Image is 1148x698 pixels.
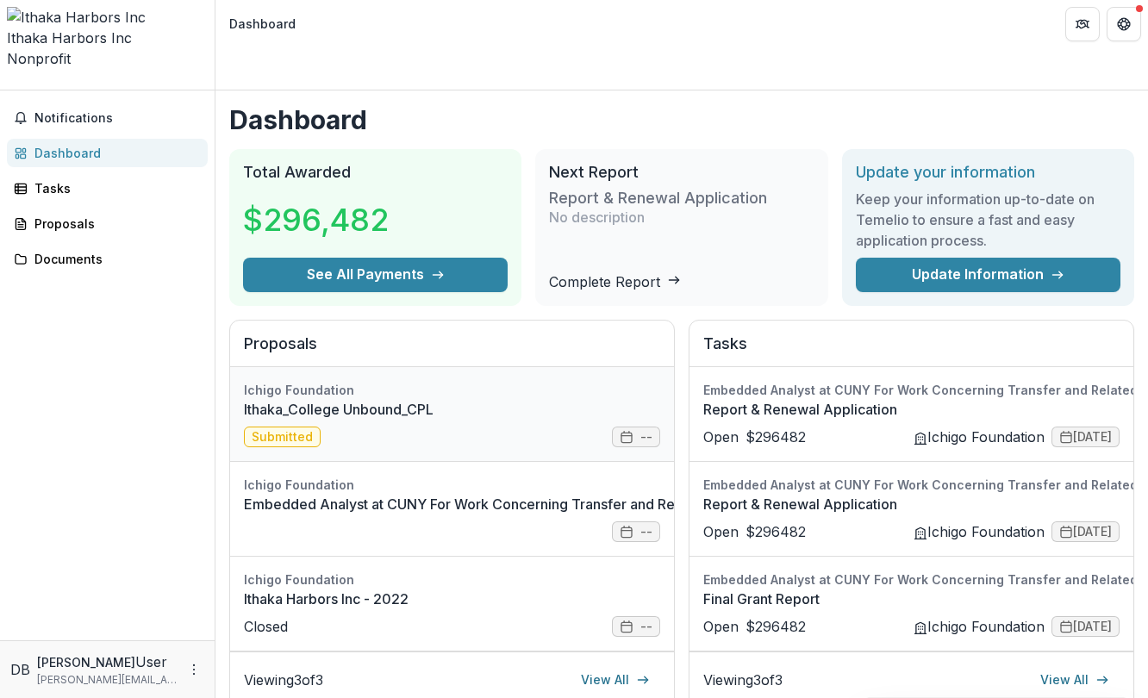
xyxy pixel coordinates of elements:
[34,144,194,162] div: Dashboard
[7,104,208,132] button: Notifications
[856,189,1120,251] h3: Keep your information up-to-date on Temelio to ensure a fast and easy application process.
[549,207,645,227] p: No description
[243,163,508,182] h2: Total Awarded
[549,273,681,290] a: Complete Report
[244,670,323,690] p: Viewing 3 of 3
[7,174,208,203] a: Tasks
[7,209,208,238] a: Proposals
[243,258,508,292] button: See All Payments
[7,50,71,67] span: Nonprofit
[1107,7,1141,41] button: Get Help
[703,670,783,690] p: Viewing 3 of 3
[10,659,30,680] div: Daniel Braun
[1065,7,1100,41] button: Partners
[222,11,303,36] nav: breadcrumb
[856,163,1120,182] h2: Update your information
[229,104,1134,135] h1: Dashboard
[703,334,1120,367] h2: Tasks
[244,589,660,609] a: Ithaka Harbors Inc - 2022
[34,179,194,197] div: Tasks
[7,139,208,167] a: Dashboard
[243,196,389,243] h3: $296,482
[135,651,167,672] p: User
[7,28,208,48] div: Ithaka Harbors Inc
[1030,666,1120,694] a: View All
[34,215,194,233] div: Proposals
[571,666,660,694] a: View All
[229,15,296,33] div: Dashboard
[7,245,208,273] a: Documents
[184,659,204,680] button: More
[37,672,177,688] p: [PERSON_NAME][EMAIL_ADDRESS][PERSON_NAME][DOMAIN_NAME]
[37,653,135,671] p: [PERSON_NAME]
[549,163,814,182] h2: Next Report
[549,189,767,208] h3: Report & Renewal Application
[7,7,208,28] img: Ithaka Harbors Inc
[244,494,893,514] a: Embedded Analyst at CUNY For Work Concerning Transfer and Related Aspects of Student Success
[244,399,660,420] a: Ithaka_College Unbound_CPL
[244,334,660,367] h2: Proposals
[34,250,194,268] div: Documents
[34,111,201,126] span: Notifications
[856,258,1120,292] a: Update Information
